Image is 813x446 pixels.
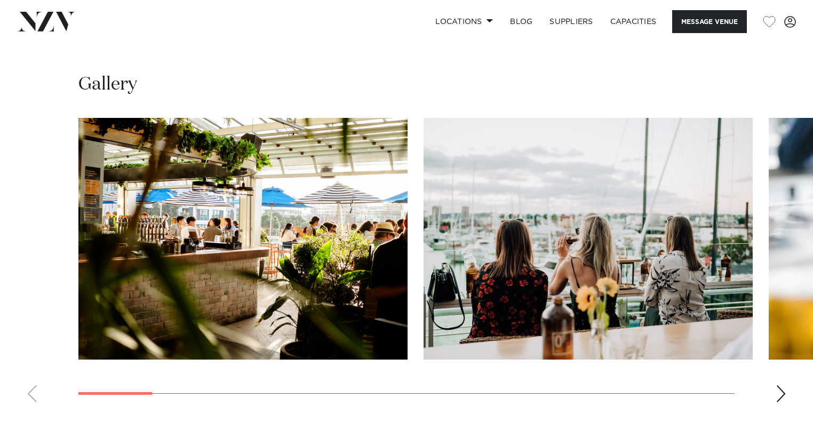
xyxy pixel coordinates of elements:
a: BLOG [501,10,541,33]
swiper-slide: 2 / 17 [424,118,753,360]
a: SUPPLIERS [541,10,601,33]
h2: Gallery [78,73,137,97]
swiper-slide: 1 / 17 [78,118,408,360]
img: nzv-logo.png [17,12,75,31]
a: Capacities [602,10,665,33]
button: Message Venue [672,10,747,33]
a: Locations [427,10,501,33]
